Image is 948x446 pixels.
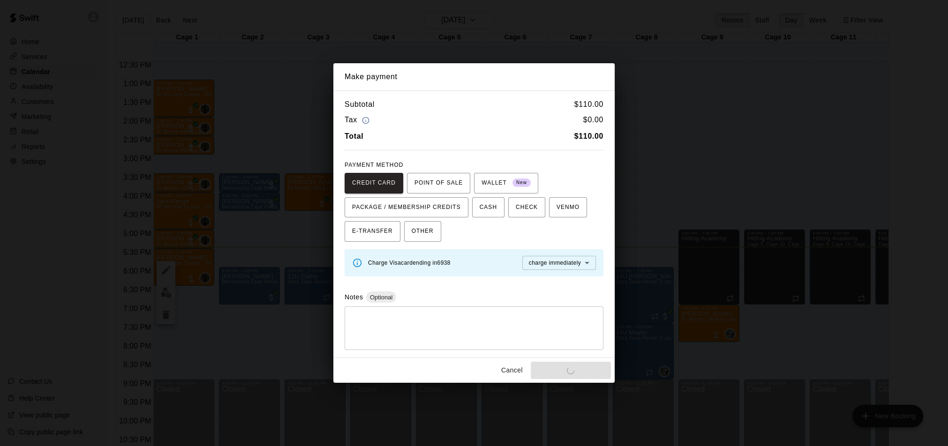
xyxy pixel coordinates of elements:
[345,162,403,168] span: PAYMENT METHOD
[407,173,470,193] button: POINT OF SALE
[366,294,396,301] span: Optional
[345,293,363,301] label: Notes
[549,197,587,218] button: VENMO
[516,200,538,215] span: CHECK
[414,176,463,191] span: POINT OF SALE
[480,200,497,215] span: CASH
[574,132,603,140] b: $ 110.00
[583,114,603,126] h6: $ 0.00
[345,114,372,126] h6: Tax
[404,221,441,242] button: OTHER
[333,63,615,90] h2: Make payment
[474,173,538,193] button: WALLET New
[412,224,434,239] span: OTHER
[512,177,531,189] span: New
[345,221,400,242] button: E-TRANSFER
[497,362,527,379] button: Cancel
[368,260,451,266] span: Charge Visa card ending in 6938
[557,200,579,215] span: VENMO
[352,224,393,239] span: E-TRANSFER
[352,176,396,191] span: CREDIT CARD
[472,197,504,218] button: CASH
[482,176,531,191] span: WALLET
[352,200,461,215] span: PACKAGE / MEMBERSHIP CREDITS
[529,260,581,266] span: charge immediately
[345,197,468,218] button: PACKAGE / MEMBERSHIP CREDITS
[345,98,375,111] h6: Subtotal
[345,173,403,193] button: CREDIT CARD
[508,197,545,218] button: CHECK
[345,132,363,140] b: Total
[574,98,603,111] h6: $ 110.00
